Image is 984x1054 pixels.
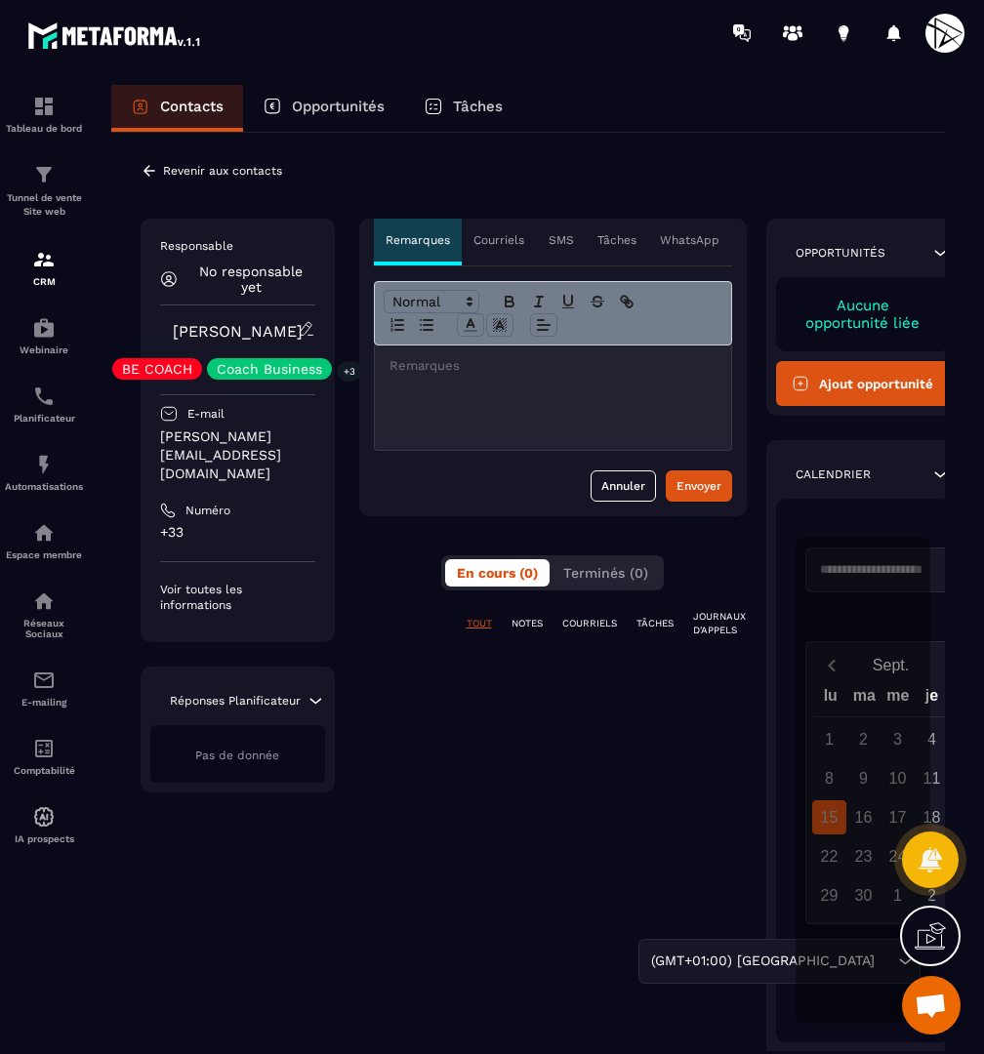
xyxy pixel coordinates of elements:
[386,232,450,248] p: Remarques
[512,617,543,630] p: NOTES
[5,233,83,302] a: formationformationCRM
[32,521,56,545] img: automations
[243,85,404,132] a: Opportunités
[160,238,315,254] p: Responsable
[32,316,56,340] img: automations
[32,805,56,829] img: automations
[5,123,83,134] p: Tableau de bord
[666,470,732,502] button: Envoyer
[902,976,961,1034] div: Ouvrir le chat
[636,617,674,630] p: TÂCHES
[32,163,56,186] img: formation
[473,232,524,248] p: Courriels
[5,481,83,492] p: Automatisations
[5,833,83,844] p: IA prospects
[5,765,83,776] p: Comptabilité
[5,654,83,722] a: emailemailE-mailing
[5,191,83,219] p: Tunnel de vente Site web
[5,345,83,355] p: Webinaire
[170,693,301,709] p: Réponses Planificateur
[122,362,192,376] p: BE COACH
[562,617,617,630] p: COURRIELS
[32,589,56,613] img: social-network
[187,406,225,422] p: E-mail
[563,565,648,581] span: Terminés (0)
[5,413,83,424] p: Planificateur
[796,466,871,482] p: Calendrier
[195,749,279,762] span: Pas de donnée
[591,470,656,502] button: Annuler
[693,610,746,637] p: JOURNAUX D'APPELS
[32,385,56,408] img: scheduler
[32,669,56,692] img: email
[638,939,921,984] div: Search for option
[549,232,574,248] p: SMS
[160,523,315,542] p: +33
[292,98,385,115] p: Opportunités
[915,722,949,756] div: 4
[217,362,322,376] p: Coach Business
[173,322,303,341] a: [PERSON_NAME]
[404,85,522,132] a: Tâches
[27,18,203,53] img: logo
[646,951,879,972] span: (GMT+01:00) [GEOGRAPHIC_DATA]
[5,302,83,370] a: automationsautomationsWebinaire
[5,507,83,575] a: automationsautomationsEspace membre
[660,232,719,248] p: WhatsApp
[160,582,315,613] p: Voir toutes les informations
[552,559,660,587] button: Terminés (0)
[915,682,949,716] div: je
[32,248,56,271] img: formation
[453,98,503,115] p: Tâches
[5,618,83,639] p: Réseaux Sociaux
[5,276,83,287] p: CRM
[163,164,282,178] p: Revenir aux contacts
[5,575,83,654] a: social-networksocial-networkRéseaux Sociaux
[160,427,315,483] p: [PERSON_NAME][EMAIL_ADDRESS][DOMAIN_NAME]
[5,80,83,148] a: formationformationTableau de bord
[457,565,538,581] span: En cours (0)
[5,370,83,438] a: schedulerschedulerPlanificateur
[796,297,931,332] p: Aucune opportunité liée
[32,95,56,118] img: formation
[467,617,492,630] p: TOUT
[111,85,243,132] a: Contacts
[187,263,315,295] p: No responsable yet
[5,697,83,708] p: E-mailing
[32,737,56,760] img: accountant
[776,361,951,406] button: Ajout opportunité
[597,232,636,248] p: Tâches
[32,453,56,476] img: automations
[185,503,230,518] p: Numéro
[5,148,83,233] a: formationformationTunnel de vente Site web
[160,98,224,115] p: Contacts
[337,361,362,382] p: +3
[796,245,885,261] p: Opportunités
[5,549,83,560] p: Espace membre
[445,559,550,587] button: En cours (0)
[915,761,949,795] div: 11
[915,800,949,834] div: 18
[676,476,721,496] div: Envoyer
[5,438,83,507] a: automationsautomationsAutomatisations
[5,722,83,790] a: accountantaccountantComptabilité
